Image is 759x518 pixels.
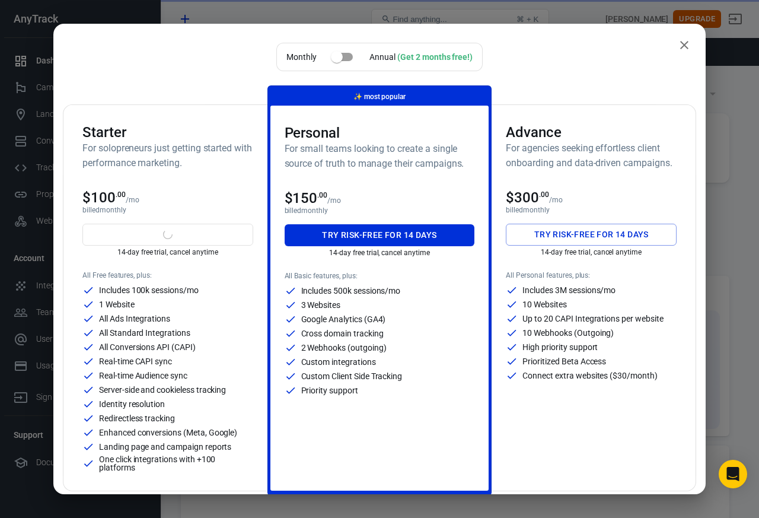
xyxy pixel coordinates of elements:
p: billed monthly [82,206,253,214]
h6: For small teams looking to create a single source of truth to manage their campaigns. [285,141,475,171]
p: One click integrations with +100 platforms [99,455,253,472]
p: Cross domain tracking [301,329,384,338]
p: /mo [549,196,563,204]
h3: Starter [82,124,253,141]
p: 14-day free trial, cancel anytime [82,248,253,256]
p: All Free features, plus: [82,271,253,279]
sup: .00 [539,190,549,199]
h3: Personal [285,125,475,141]
p: Real-time Audience sync [99,371,187,380]
p: Connect extra websites ($30/month) [522,371,657,380]
span: $100 [82,189,126,206]
div: Open Intercom Messenger [719,460,747,488]
p: All Standard Integrations [99,329,190,337]
p: 14-day free trial, cancel anytime [506,248,677,256]
p: Google Analytics (GA4) [301,315,386,323]
p: 14-day free trial, cancel anytime [285,249,475,257]
p: Includes 3M sessions/mo [522,286,616,294]
p: Identity resolution [99,400,165,408]
span: magic [353,93,362,101]
p: most popular [353,91,406,103]
p: Custom Client Side Tracking [301,372,403,380]
div: Annual [369,51,473,63]
p: /mo [327,196,341,205]
sup: .00 [116,190,126,199]
p: All Basic features, plus: [285,272,475,280]
p: All Ads Integrations [99,314,170,323]
p: All Conversions API (CAPI) [99,343,196,351]
h6: For solopreneurs just getting started with performance marketing. [82,141,253,170]
p: Landing page and campaign reports [99,443,231,451]
p: Monthly [286,51,317,63]
p: Real-time CAPI sync [99,357,172,366]
p: Priority support [301,386,358,395]
p: 10 Webhooks (Outgoing) [522,329,614,337]
button: Try risk-free for 14 days [506,224,677,246]
p: Prioritized Beta Access [522,357,606,366]
span: $150 [285,190,328,206]
p: Up to 20 CAPI Integrations per website [522,314,663,323]
p: billed monthly [285,206,475,215]
button: Try risk-free for 14 days [285,224,475,246]
p: Includes 100k sessions/mo [99,286,199,294]
p: Enhanced conversions (Meta, Google) [99,428,237,437]
button: close [672,33,696,57]
p: Custom integrations [301,358,376,366]
p: /mo [126,196,139,204]
p: 3 Websites [301,301,341,309]
p: Includes 500k sessions/mo [301,287,401,295]
p: billed monthly [506,206,677,214]
p: Redirectless tracking [99,414,175,422]
h6: For agencies seeking effortless client onboarding and data-driven campaigns. [506,141,677,170]
p: Server-side and cookieless tracking [99,386,226,394]
span: $300 [506,189,549,206]
div: (Get 2 months free!) [397,52,473,62]
h3: Advance [506,124,677,141]
p: All Personal features, plus: [506,271,677,279]
p: 2 Webhooks (outgoing) [301,344,387,352]
sup: .00 [317,191,327,199]
p: 10 Websites [522,300,566,309]
p: High priority support [522,343,598,351]
p: 1 Website [99,300,135,309]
